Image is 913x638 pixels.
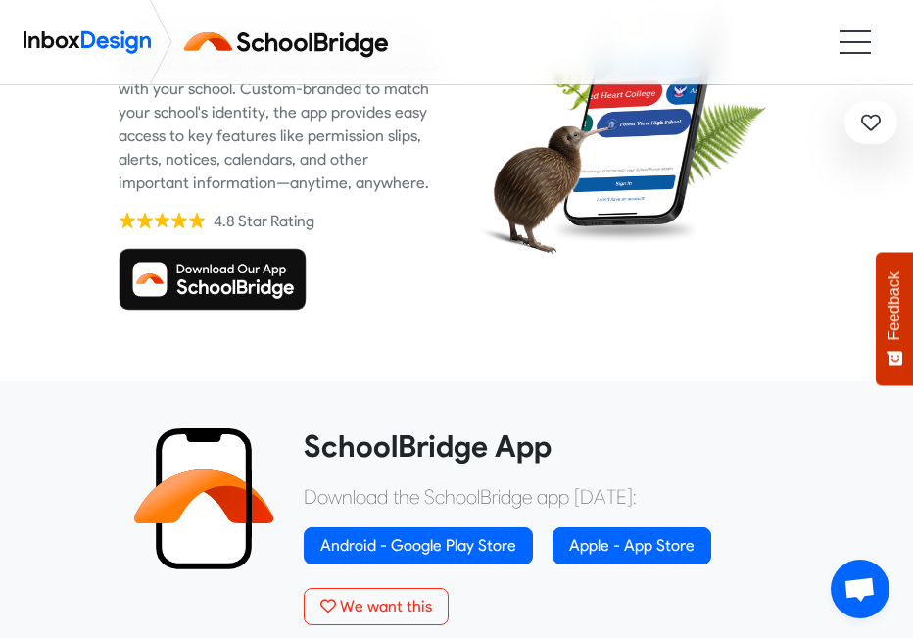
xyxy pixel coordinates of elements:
[133,428,274,569] img: 2022_01_13_icon_sb_app.svg
[304,428,780,466] heading: SchoolBridge App
[180,19,401,66] img: schoolbridge logo
[471,100,612,268] img: kiwi_bird.png
[340,597,432,615] span: We want this
[304,588,449,625] button: We want this
[886,271,903,340] span: Feedback
[876,252,913,385] button: Feedback - Show survey
[214,211,314,232] div: 4.8 Star Rating
[304,527,533,564] a: Android - Google Play Store
[304,482,780,512] p: Download the SchoolBridge app [DATE]:
[831,560,889,618] a: 开放式聊天
[119,248,307,311] img: Download SchoolBridge App
[119,7,442,195] div: The SchoolBridge app is included with every subscription and gives staff, caregivers, and student...
[548,214,701,247] img: shadow.png
[553,527,711,564] a: Apple - App Store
